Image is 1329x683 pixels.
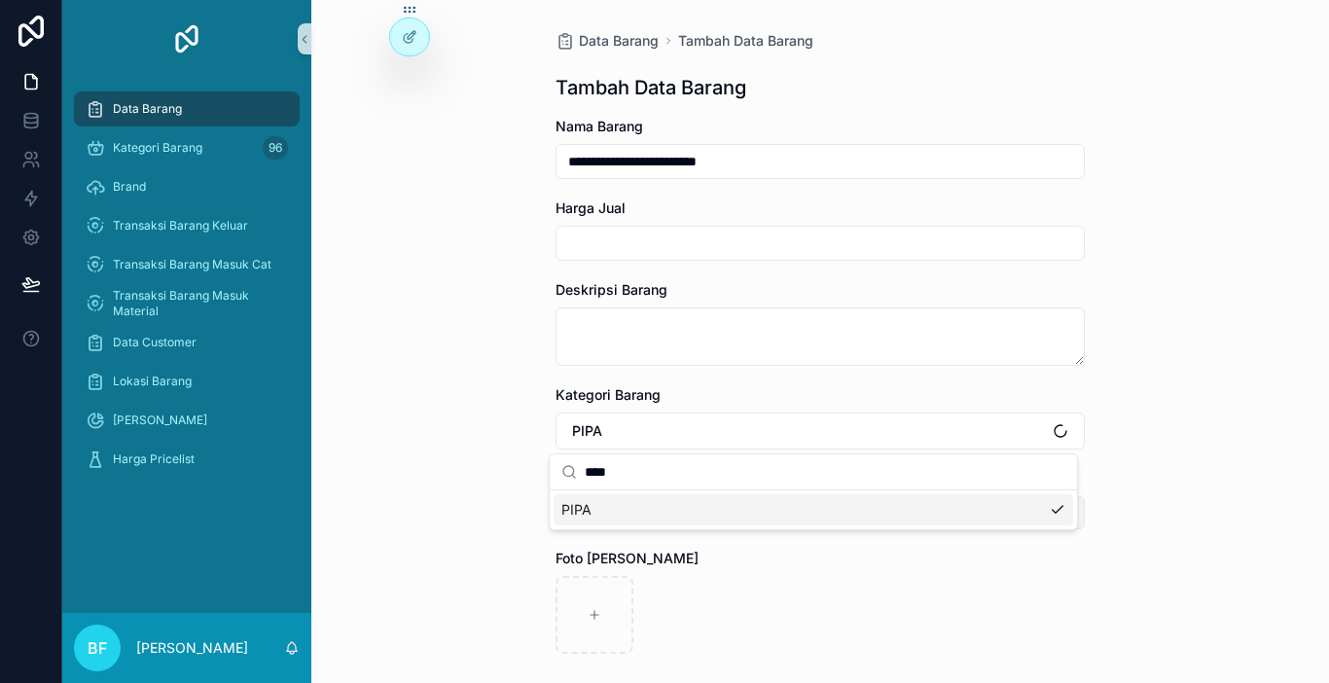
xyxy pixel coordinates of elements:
[74,286,300,321] a: Transaksi Barang Masuk Material
[113,218,248,234] span: Transaksi Barang Keluar
[74,325,300,360] a: Data Customer
[556,281,667,298] span: Deskripsi Barang
[113,140,202,156] span: Kategori Barang
[556,31,659,51] a: Data Barang
[556,74,746,101] h1: Tambah Data Barang
[113,179,146,195] span: Brand
[561,500,592,520] span: PIPA
[678,31,813,51] a: Tambah Data Barang
[572,421,602,441] span: PIPA
[88,636,107,660] span: BF
[556,413,1085,449] button: Select Button
[113,413,207,428] span: [PERSON_NAME]
[74,403,300,438] a: [PERSON_NAME]
[263,136,288,160] div: 96
[74,91,300,126] a: Data Barang
[113,451,195,467] span: Harga Pricelist
[113,101,182,117] span: Data Barang
[113,335,197,350] span: Data Customer
[113,257,271,272] span: Transaksi Barang Masuk Cat
[74,169,300,204] a: Brand
[556,199,626,216] span: Harga Jual
[74,364,300,399] a: Lokasi Barang
[556,386,661,403] span: Kategori Barang
[74,247,300,282] a: Transaksi Barang Masuk Cat
[113,374,192,389] span: Lokasi Barang
[550,490,1077,529] div: Suggestions
[136,638,248,658] p: [PERSON_NAME]
[74,208,300,243] a: Transaksi Barang Keluar
[171,23,202,54] img: App logo
[62,78,311,502] div: scrollable content
[113,288,280,319] span: Transaksi Barang Masuk Material
[579,31,659,51] span: Data Barang
[556,118,643,134] span: Nama Barang
[74,130,300,165] a: Kategori Barang96
[556,550,699,566] span: Foto [PERSON_NAME]
[74,442,300,477] a: Harga Pricelist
